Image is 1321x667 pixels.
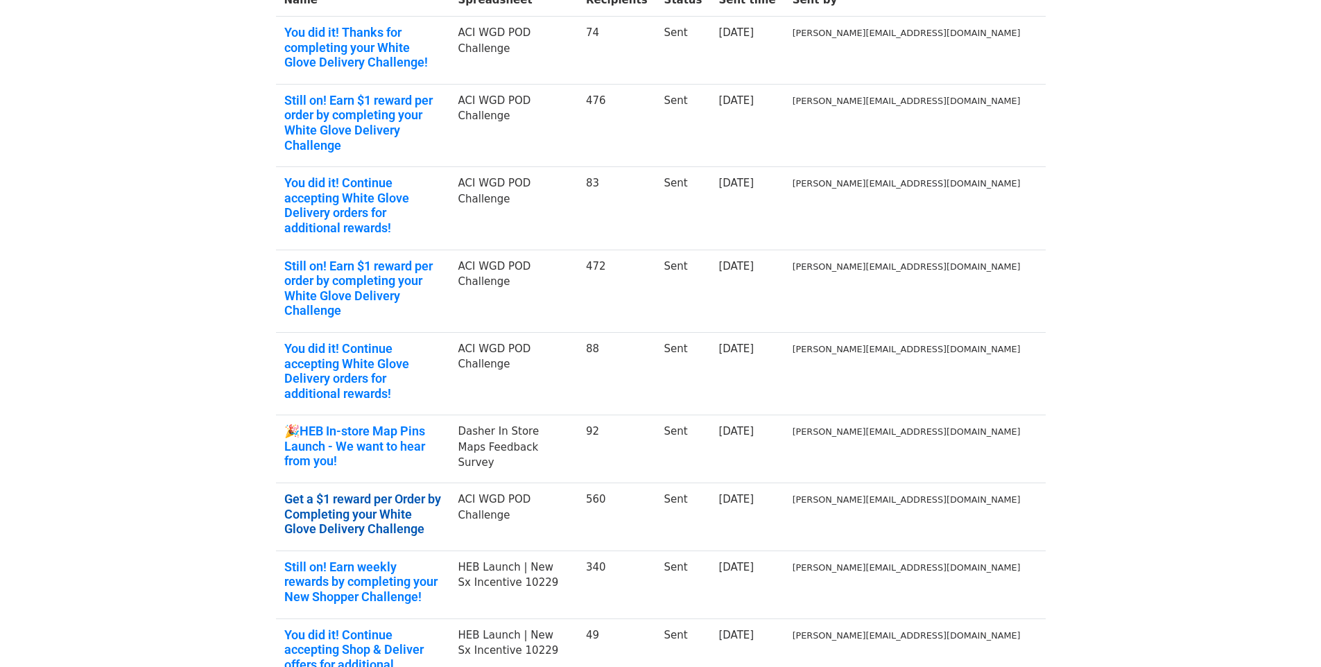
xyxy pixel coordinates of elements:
[450,84,578,166] td: ACI WGD POD Challenge
[793,178,1021,189] small: [PERSON_NAME][EMAIL_ADDRESS][DOMAIN_NAME]
[284,259,442,318] a: Still on! Earn $1 reward per order by completing your White Glove Delivery Challenge
[284,424,442,469] a: 🎉HEB In-store Map Pins Launch - We want to hear from you!
[656,84,711,166] td: Sent
[793,28,1021,38] small: [PERSON_NAME][EMAIL_ADDRESS][DOMAIN_NAME]
[656,415,711,483] td: Sent
[578,17,656,85] td: 74
[656,551,711,618] td: Sent
[450,17,578,85] td: ACI WGD POD Challenge
[450,551,578,618] td: HEB Launch | New Sx Incentive 10229
[793,344,1021,354] small: [PERSON_NAME][EMAIL_ADDRESS][DOMAIN_NAME]
[450,483,578,551] td: ACI WGD POD Challenge
[656,17,711,85] td: Sent
[793,261,1021,272] small: [PERSON_NAME][EMAIL_ADDRESS][DOMAIN_NAME]
[578,332,656,415] td: 88
[656,483,711,551] td: Sent
[656,250,711,332] td: Sent
[793,562,1021,573] small: [PERSON_NAME][EMAIL_ADDRESS][DOMAIN_NAME]
[656,332,711,415] td: Sent
[450,332,578,415] td: ACI WGD POD Challenge
[656,167,711,250] td: Sent
[793,630,1021,641] small: [PERSON_NAME][EMAIL_ADDRESS][DOMAIN_NAME]
[284,93,442,153] a: Still on! Earn $1 reward per order by completing your White Glove Delivery Challenge
[578,167,656,250] td: 83
[718,177,754,189] a: [DATE]
[793,494,1021,505] small: [PERSON_NAME][EMAIL_ADDRESS][DOMAIN_NAME]
[718,493,754,505] a: [DATE]
[578,250,656,332] td: 472
[578,415,656,483] td: 92
[718,260,754,272] a: [DATE]
[284,175,442,235] a: You did it! Continue accepting White Glove Delivery orders for additional rewards!
[718,26,754,39] a: [DATE]
[718,343,754,355] a: [DATE]
[793,96,1021,106] small: [PERSON_NAME][EMAIL_ADDRESS][DOMAIN_NAME]
[1252,600,1321,667] iframe: Chat Widget
[718,629,754,641] a: [DATE]
[284,25,442,70] a: You did it! Thanks for completing your White Glove Delivery Challenge!
[450,167,578,250] td: ACI WGD POD Challenge
[450,250,578,332] td: ACI WGD POD Challenge
[284,560,442,605] a: Still on! Earn weekly rewards by completing your New Shopper Challenge!
[578,551,656,618] td: 340
[450,415,578,483] td: Dasher In Store Maps Feedback Survey
[284,341,442,401] a: You did it! Continue accepting White Glove Delivery orders for additional rewards!
[578,84,656,166] td: 476
[578,483,656,551] td: 560
[284,492,442,537] a: Get a $1 reward per Order by Completing your White Glove Delivery Challenge
[718,94,754,107] a: [DATE]
[793,426,1021,437] small: [PERSON_NAME][EMAIL_ADDRESS][DOMAIN_NAME]
[718,425,754,438] a: [DATE]
[718,561,754,573] a: [DATE]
